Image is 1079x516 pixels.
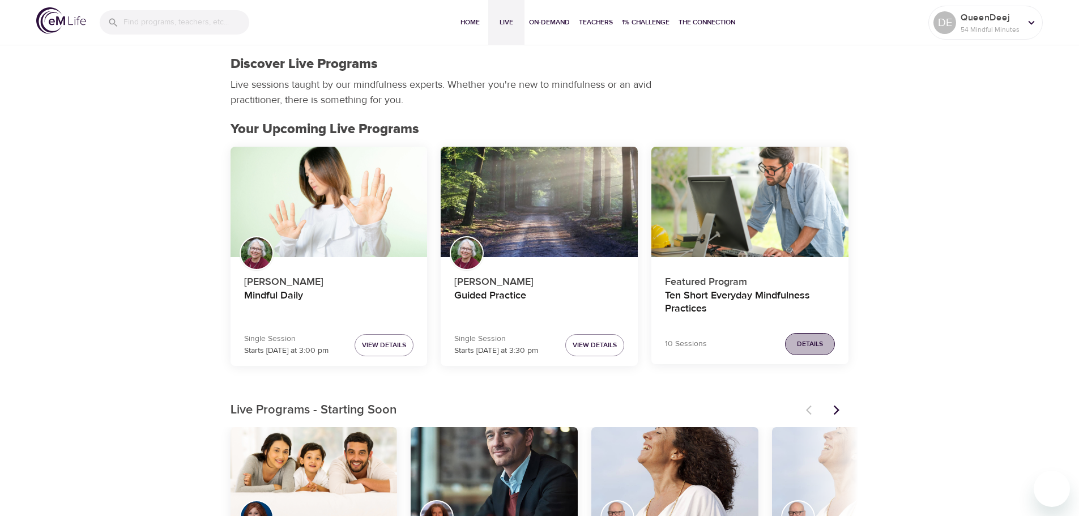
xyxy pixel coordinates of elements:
[797,338,823,350] span: Details
[824,398,849,423] button: Next items
[622,16,669,28] span: 1% Challenge
[362,339,406,351] span: View Details
[573,339,617,351] span: View Details
[231,147,428,258] button: Mindful Daily
[457,16,484,28] span: Home
[493,16,520,28] span: Live
[579,16,613,28] span: Teachers
[529,16,570,28] span: On-Demand
[679,16,735,28] span: The Connection
[123,10,249,35] input: Find programs, teachers, etc...
[441,147,638,258] button: Guided Practice
[565,334,624,356] button: View Details
[933,11,956,34] div: DE
[244,333,329,345] p: Single Session
[36,7,86,34] img: logo
[961,24,1021,35] p: 54 Mindful Minutes
[231,77,655,108] p: Live sessions taught by our mindfulness experts. Whether you're new to mindfulness or an avid pra...
[665,289,835,317] h4: Ten Short Everyday Mindfulness Practices
[231,56,378,73] h1: Discover Live Programs
[244,345,329,357] p: Starts [DATE] at 3:00 pm
[961,11,1021,24] p: QueenDeej
[231,401,799,420] p: Live Programs - Starting Soon
[454,345,538,357] p: Starts [DATE] at 3:30 pm
[454,289,624,317] h4: Guided Practice
[231,121,849,138] h2: Your Upcoming Live Programs
[454,270,624,289] p: [PERSON_NAME]
[665,270,835,289] p: Featured Program
[454,333,538,345] p: Single Session
[651,147,848,258] button: Ten Short Everyday Mindfulness Practices
[355,334,413,356] button: View Details
[244,289,414,317] h4: Mindful Daily
[1034,471,1070,507] iframe: Button to launch messaging window
[244,270,414,289] p: [PERSON_NAME]
[665,338,707,350] p: 10 Sessions
[785,333,835,355] button: Details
